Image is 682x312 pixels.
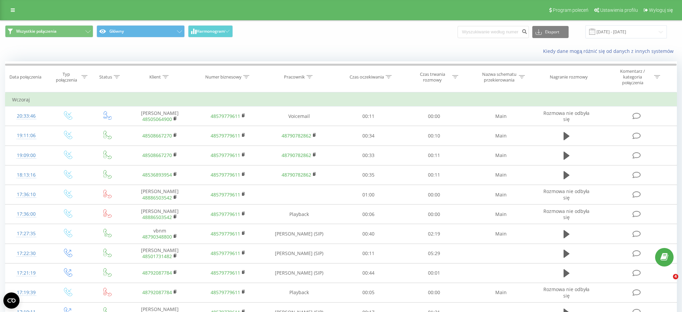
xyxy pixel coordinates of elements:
td: Main [467,185,535,205]
td: Playback [262,205,335,224]
td: 02:19 [401,224,467,244]
td: vbnm [126,224,194,244]
a: 48501731482 [142,253,172,259]
td: [PERSON_NAME] (SIP) [262,263,335,283]
td: Main [467,126,535,146]
button: Główny [97,25,185,37]
a: 48579779611 [211,289,240,295]
td: Main [467,106,535,126]
a: 48579779611 [211,132,240,139]
span: Rozmowa nie odbyła się [543,110,589,122]
td: [PERSON_NAME] (SIP) [262,224,335,244]
a: 48579779611 [211,250,240,256]
td: Wczoraj [5,93,677,106]
td: 00:11 [401,165,467,185]
td: 00:11 [401,146,467,165]
td: 00:00 [401,106,467,126]
span: 4 [673,274,678,279]
a: 48792087784 [142,270,172,276]
td: Main [467,224,535,244]
a: 48790782862 [282,171,311,178]
a: 48505064900 [142,116,172,122]
div: 17:22:30 [12,247,40,260]
td: 01:00 [336,185,401,205]
span: Ustawienia profilu [600,7,638,13]
a: 48790782862 [282,132,311,139]
a: 48579779611 [211,113,240,119]
iframe: Intercom live chat [659,274,675,290]
td: 00:34 [336,126,401,146]
td: 00:00 [401,283,467,302]
div: 19:09:00 [12,149,40,162]
a: 48790782862 [282,152,311,158]
td: [PERSON_NAME] [126,244,194,263]
div: 17:36:00 [12,208,40,221]
div: 19:11:06 [12,129,40,142]
div: 18:13:16 [12,168,40,182]
a: 48508667270 [142,132,172,139]
input: Wyszukiwanie według numeru [458,26,529,38]
td: 00:33 [336,146,401,165]
a: 48579779611 [211,171,240,178]
span: Harmonogram [196,29,225,34]
div: Typ połączenia [53,71,80,83]
td: 00:01 [401,263,467,283]
div: Czas oczekiwania [350,74,384,80]
div: Numer biznesowy [205,74,242,80]
span: Program poleceń [553,7,588,13]
div: Status [99,74,112,80]
a: 48579779611 [211,152,240,158]
a: 48536893954 [142,171,172,178]
div: Nagranie rozmowy [550,74,588,80]
a: 48579779611 [211,270,240,276]
div: Pracownik [284,74,305,80]
a: 48579779611 [211,191,240,198]
td: 00:44 [336,263,401,283]
a: Kiedy dane mogą różnić się od danych z innych systemów [543,48,677,54]
td: [PERSON_NAME] [126,205,194,224]
td: 00:40 [336,224,401,244]
td: 00:10 [401,126,467,146]
td: [PERSON_NAME] [126,106,194,126]
div: 17:27:35 [12,227,40,240]
a: 48792087784 [142,289,172,295]
div: Klient [149,74,161,80]
td: Main [467,205,535,224]
div: Data połączenia [9,74,41,80]
div: Komentarz / kategoria połączenia [613,68,652,86]
td: 00:05 [336,283,401,302]
td: Main [467,165,535,185]
div: 17:19:39 [12,286,40,299]
td: Main [467,146,535,165]
td: 00:11 [336,106,401,126]
button: Eksport [532,26,569,38]
td: 05:29 [401,244,467,263]
span: Wyloguj się [649,7,673,13]
span: Rozmowa nie odbyła się [543,208,589,220]
a: 48886503542 [142,194,172,201]
td: 00:35 [336,165,401,185]
a: 48508667270 [142,152,172,158]
button: Harmonogram [188,25,233,37]
td: [PERSON_NAME] (SIP) [262,244,335,263]
td: 00:00 [401,185,467,205]
td: [PERSON_NAME] [126,185,194,205]
a: 48790348800 [142,233,172,240]
button: Wszystkie połączenia [5,25,93,37]
a: 48886503542 [142,214,172,220]
td: 00:11 [336,244,401,263]
td: Main [467,283,535,302]
span: Rozmowa nie odbyła się [543,188,589,200]
a: 48579779611 [211,211,240,217]
td: 00:00 [401,205,467,224]
span: Rozmowa nie odbyła się [543,286,589,299]
button: Open CMP widget [3,292,20,309]
span: Wszystkie połączenia [16,29,57,34]
div: 17:21:19 [12,267,40,280]
td: 00:06 [336,205,401,224]
div: 17:36:10 [12,188,40,201]
div: Nazwa schematu przekierowania [481,71,517,83]
div: 20:33:46 [12,110,40,123]
div: Czas trwania rozmowy [415,71,451,83]
a: 48579779611 [211,230,240,237]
